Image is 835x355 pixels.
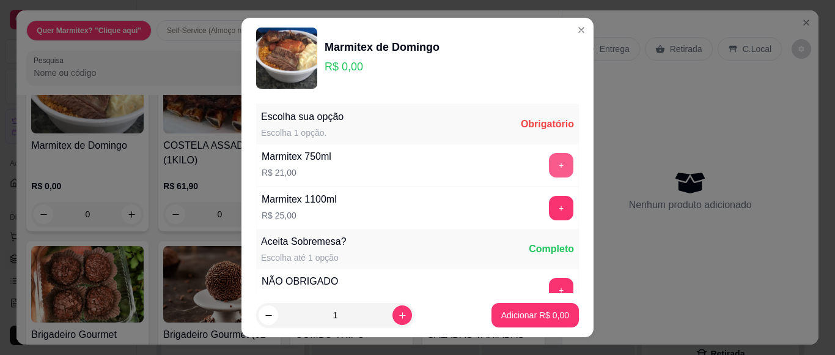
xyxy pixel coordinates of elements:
div: Completo [529,242,574,256]
button: decrease-product-quantity [259,305,278,325]
div: Escolha sua opção [261,110,344,124]
div: Obrigatório [521,117,574,132]
div: Escolha 1 opção. [261,127,344,139]
p: Adicionar R$ 0,00 [501,309,569,321]
p: R$ 0,00 [262,291,338,304]
div: Marmitex 750ml [262,149,331,164]
button: Adicionar R$ 0,00 [491,303,579,327]
img: product-image [256,28,317,89]
p: R$ 25,00 [262,209,337,222]
p: R$ 0,00 [325,58,440,75]
div: Aceita Sobremesa? [261,234,347,249]
button: add [549,196,573,220]
div: Escolha até 1 opção [261,252,347,264]
div: Marmitex de Domingo [325,39,440,56]
p: R$ 21,00 [262,166,331,179]
div: Marmitex 1100ml [262,192,337,207]
div: NÃO OBRIGADO [262,274,338,289]
button: add [549,153,573,177]
button: Close [572,20,591,40]
button: increase-product-quantity [392,305,412,325]
button: add [549,278,573,302]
